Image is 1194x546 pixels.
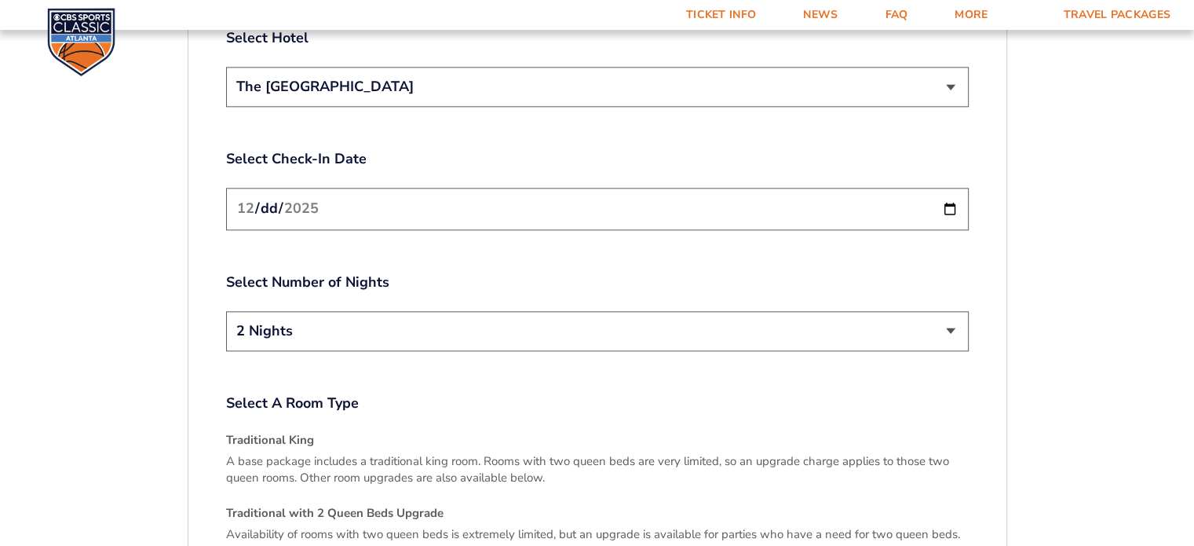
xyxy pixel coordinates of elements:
[226,526,969,543] p: Availability of rooms with two queen beds is extremely limited, but an upgrade is available for p...
[47,8,115,76] img: CBS Sports Classic
[226,394,969,413] label: Select A Room Type
[226,149,969,169] label: Select Check-In Date
[226,453,969,486] p: A base package includes a traditional king room. Rooms with two queen beds are very limited, so a...
[226,505,969,522] h4: Traditional with 2 Queen Beds Upgrade
[226,28,969,48] label: Select Hotel
[226,432,969,449] h4: Traditional King
[226,273,969,292] label: Select Number of Nights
